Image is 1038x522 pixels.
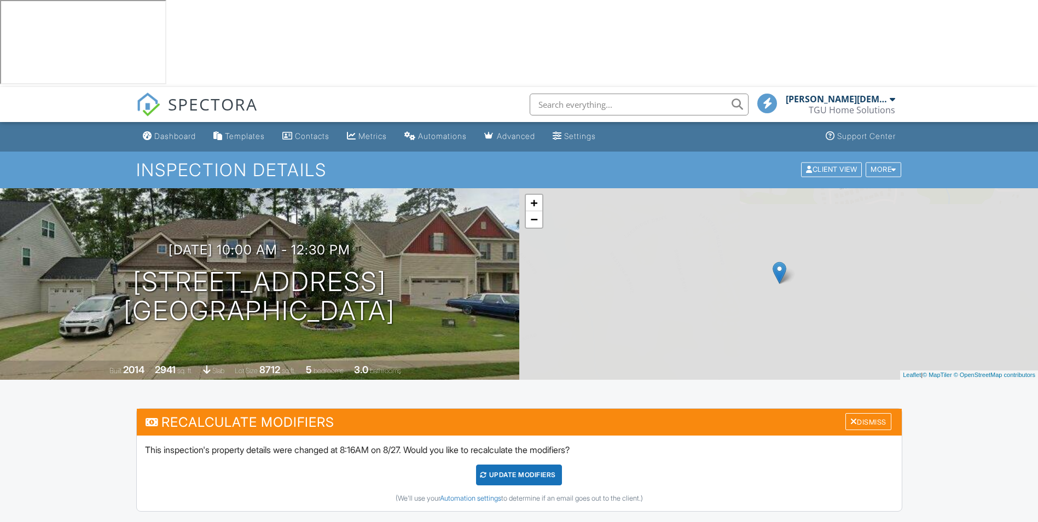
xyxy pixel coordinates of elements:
a: © OpenStreetMap contributors [954,372,1035,378]
div: TGU Home Solutions [809,105,895,115]
h1: Inspection Details [136,160,902,179]
span: bedrooms [314,367,344,375]
a: Templates [209,126,269,147]
div: Support Center [837,131,896,141]
div: Settings [564,131,596,141]
a: Settings [548,126,600,147]
div: Contacts [295,131,329,141]
a: Zoom out [526,211,542,228]
div: UPDATE Modifiers [476,465,562,485]
h1: [STREET_ADDRESS] [GEOGRAPHIC_DATA] [124,268,395,326]
div: 5 [306,364,312,375]
div: Client View [801,163,862,177]
span: bathrooms [370,367,401,375]
a: Automations (Basic) [400,126,471,147]
a: Leaflet [903,372,921,378]
input: Search everything... [530,94,749,115]
a: Metrics [343,126,391,147]
div: 8712 [259,364,280,375]
span: slab [212,367,224,375]
a: Advanced [480,126,540,147]
a: Support Center [821,126,900,147]
span: Built [109,367,121,375]
div: More [866,163,901,177]
span: sq.ft. [282,367,295,375]
span: Lot Size [235,367,258,375]
div: (We'll use your to determine if an email goes out to the client.) [145,494,894,503]
h3: Recalculate Modifiers [137,409,902,436]
a: © MapTiler [923,372,952,378]
div: 2941 [155,364,176,375]
div: This inspection's property details were changed at 8:16AM on 8/27. Would you like to recalculate ... [137,436,902,511]
div: [PERSON_NAME][DEMOGRAPHIC_DATA] [786,94,887,105]
div: 3.0 [354,364,368,375]
div: Templates [225,131,265,141]
span: SPECTORA [168,92,258,115]
div: Automations [418,131,467,141]
a: Client View [800,165,865,173]
a: Contacts [278,126,334,147]
div: Advanced [497,131,535,141]
div: 2014 [123,364,144,375]
h3: [DATE] 10:00 am - 12:30 pm [169,242,350,257]
a: Zoom in [526,195,542,211]
a: SPECTORA [136,102,258,125]
div: Metrics [358,131,387,141]
a: Automation settings [440,494,501,502]
div: Dismiss [845,413,891,430]
img: The Best Home Inspection Software - Spectora [136,92,160,117]
span: sq. ft. [177,367,193,375]
a: Dashboard [138,126,200,147]
div: Dashboard [154,131,196,141]
div: | [900,370,1038,380]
